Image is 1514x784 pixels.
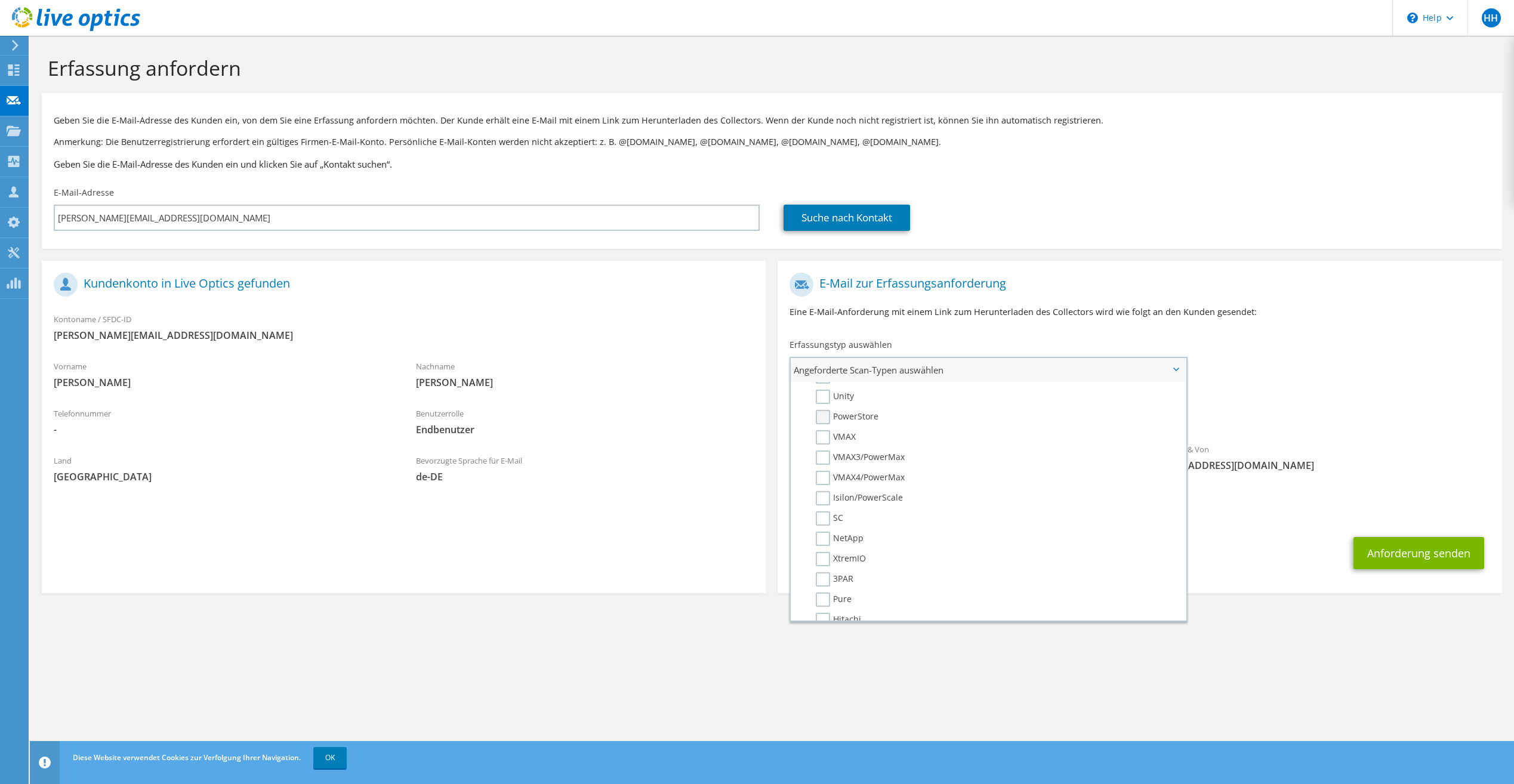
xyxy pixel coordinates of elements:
span: Angeforderte Scan-Typen auswählen [791,358,1185,382]
label: Hitachi [816,613,861,627]
div: Vorname [42,354,404,395]
span: de-DE [416,470,754,483]
a: Suche nach Kontakt [784,205,910,231]
div: Bevorzugte Sprache für E-Mail [404,448,766,489]
button: Anforderung senden [1353,537,1484,569]
div: An [778,437,1140,478]
div: Kontoname / SFDC-ID [42,307,766,348]
p: Eine E-Mail-Anforderung mit einem Link zum Herunterladen des Collectors wird wie folgt an den Kun... [790,305,1490,319]
label: Pure [816,592,852,607]
h1: E-Mail zur Erfassungsanforderung [790,273,1484,297]
label: VMAX4/PowerMax [816,471,905,485]
h3: Geben Sie die E-Mail-Adresse des Kunden ein und klicken Sie auf „Kontakt suchen“. [54,158,1490,171]
a: OK [313,747,347,768]
div: Land [42,448,404,489]
span: [PERSON_NAME] [54,376,392,389]
div: Telefonnummer [42,401,404,442]
span: [GEOGRAPHIC_DATA] [54,470,392,483]
label: E-Mail-Adresse [54,187,114,199]
div: Benutzerrolle [404,401,766,442]
label: Erfassungstyp auswählen [790,339,892,351]
label: 3PAR [816,572,853,587]
label: VMAX3/PowerMax [816,450,905,465]
div: CC & Antworten an [778,484,1501,525]
p: Anmerkung: Die Benutzerregistrierung erfordert ein gültiges Firmen-E-Mail-Konto. Persönliche E-Ma... [54,135,1490,149]
label: NetApp [816,532,864,546]
h1: Erfassung anfordern [48,55,1490,81]
span: - [54,423,392,436]
span: Diese Website verwendet Cookies zur Verfolgung Ihrer Navigation. [73,752,301,763]
svg: \n [1407,13,1418,23]
label: Unity [816,390,854,404]
div: Angeforderte Erfassungen [778,387,1501,431]
span: [EMAIL_ADDRESS][DOMAIN_NAME] [1152,459,1490,472]
span: [PERSON_NAME] [416,376,754,389]
div: Absender & Von [1140,437,1502,478]
div: Nachname [404,354,766,395]
span: HH [1482,8,1501,27]
label: SC [816,511,843,526]
label: Isilon/PowerScale [816,491,903,505]
span: [PERSON_NAME][EMAIL_ADDRESS][DOMAIN_NAME] [54,329,754,342]
label: VMAX [816,430,856,445]
label: XtremIO [816,552,866,566]
label: PowerStore [816,410,878,424]
span: Endbenutzer [416,423,754,436]
p: Geben Sie die E-Mail-Adresse des Kunden ein, von dem Sie eine Erfassung anfordern möchten. Der Ku... [54,114,1490,127]
h1: Kundenkonto in Live Optics gefunden [54,273,748,297]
